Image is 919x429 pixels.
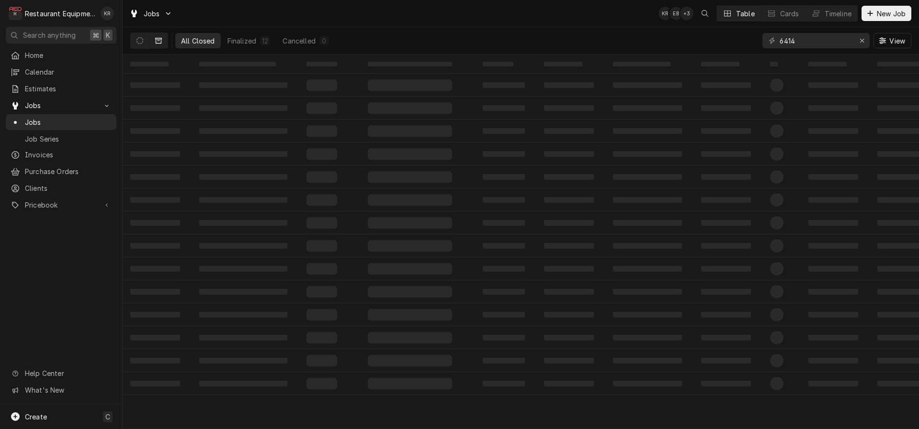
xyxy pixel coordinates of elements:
[130,289,180,295] span: ‌
[306,355,337,366] span: ‌
[306,286,337,297] span: ‌
[6,47,116,63] a: Home
[613,289,682,295] span: ‌
[25,413,47,421] span: Create
[697,6,713,21] button: Open search
[306,148,337,160] span: ‌
[701,220,751,226] span: ‌
[808,105,858,111] span: ‌
[874,33,911,48] button: View
[306,263,337,275] span: ‌
[144,9,160,19] span: Jobs
[483,243,525,249] span: ‌
[283,36,315,46] div: Cancelled
[6,64,116,80] a: Calendar
[808,82,858,88] span: ‌
[808,335,858,341] span: ‌
[770,124,783,138] span: ‌
[199,197,287,203] span: ‌
[306,378,337,389] span: ‌
[125,6,176,22] a: Go to Jobs
[770,239,783,253] span: ‌
[770,377,783,390] span: ‌
[199,358,287,363] span: ‌
[368,240,452,252] span: ‌
[770,193,783,207] span: ‌
[25,368,111,378] span: Help Center
[6,81,116,97] a: Estimates
[483,335,525,341] span: ‌
[368,194,452,206] span: ‌
[669,7,683,20] div: EB
[199,312,287,318] span: ‌
[130,82,180,88] span: ‌
[613,381,682,386] span: ‌
[701,335,751,341] span: ‌
[368,332,452,343] span: ‌
[306,102,337,114] span: ‌
[306,332,337,343] span: ‌
[199,128,287,134] span: ‌
[368,286,452,297] span: ‌
[199,174,287,180] span: ‌
[23,30,76,40] span: Search anything
[808,62,847,66] span: ‌
[701,105,751,111] span: ‌
[25,100,97,110] span: Jobs
[613,312,682,318] span: ‌
[6,382,116,398] a: Go to What's New
[130,266,180,272] span: ‌
[6,27,116,44] button: Search anything⌘K
[701,289,751,295] span: ‌
[6,164,116,179] a: Purchase Orders
[368,102,452,114] span: ‌
[123,55,919,429] table: All Closed Jobs List Loading
[701,82,751,88] span: ‌
[483,105,525,111] span: ‌
[613,220,682,226] span: ‌
[306,79,337,91] span: ‌
[701,128,751,134] span: ‌
[105,412,110,422] span: C
[368,79,452,91] span: ‌
[544,335,594,341] span: ‌
[613,266,682,272] span: ‌
[613,62,670,66] span: ‌
[101,7,114,20] div: Kelli Robinette's Avatar
[130,197,180,203] span: ‌
[483,62,513,66] span: ‌
[368,148,452,160] span: ‌
[199,62,276,66] span: ‌
[306,240,337,252] span: ‌
[199,82,287,88] span: ‌
[6,180,116,196] a: Clients
[25,84,112,94] span: Estimates
[613,358,682,363] span: ‌
[483,151,525,157] span: ‌
[770,101,783,115] span: ‌
[770,78,783,92] span: ‌
[130,335,180,341] span: ‌
[101,7,114,20] div: KR
[544,105,594,111] span: ‌
[808,243,858,249] span: ‌
[780,33,851,48] input: Keyword search
[544,174,594,180] span: ‌
[544,62,582,66] span: ‌
[130,381,180,386] span: ‌
[199,105,287,111] span: ‌
[808,128,858,134] span: ‌
[544,128,594,134] span: ‌
[483,312,525,318] span: ‌
[199,243,287,249] span: ‌
[92,30,99,40] span: ⌘
[613,128,682,134] span: ‌
[25,117,112,127] span: Jobs
[130,151,180,157] span: ‌
[130,105,180,111] span: ‌
[658,7,672,20] div: KR
[680,7,693,20] div: + 3
[130,312,180,318] span: ‌
[808,151,858,157] span: ‌
[483,289,525,295] span: ‌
